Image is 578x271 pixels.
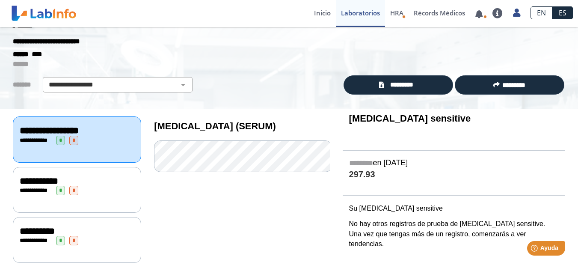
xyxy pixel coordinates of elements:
[154,121,276,131] b: [MEDICAL_DATA] (SERUM)
[349,113,471,124] b: [MEDICAL_DATA] sensitive
[502,238,569,262] iframe: Help widget launcher
[349,170,559,180] h4: 297.93
[531,6,552,19] a: EN
[349,203,559,214] p: Su [MEDICAL_DATA] sensitive
[349,158,559,168] h5: en [DATE]
[552,6,573,19] a: ES
[390,9,403,17] span: HRA
[349,219,559,250] p: No hay otros registros de prueba de [MEDICAL_DATA] sensitive. Una vez que tengas más de un regist...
